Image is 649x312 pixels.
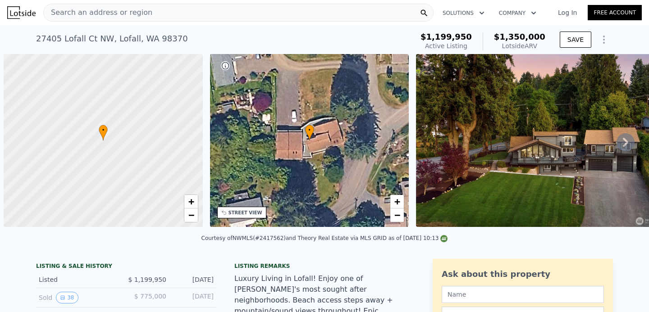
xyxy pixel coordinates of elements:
span: Search an address or region [44,7,152,18]
span: Active Listing [425,42,467,50]
span: $ 775,000 [134,293,166,300]
div: [DATE] [174,275,214,284]
span: − [394,209,400,221]
a: Log In [547,8,588,17]
span: $ 1,199,950 [128,276,166,283]
div: 27405 Lofall Ct NW , Lofall , WA 98370 [36,32,188,45]
a: Zoom in [390,195,404,208]
button: Show Options [595,31,613,49]
span: $1,350,000 [494,32,545,41]
a: Free Account [588,5,642,20]
div: STREET VIEW [229,209,262,216]
span: • [99,126,108,134]
button: Solutions [435,5,492,21]
div: • [305,125,314,140]
div: Listed [39,275,119,284]
span: • [305,126,314,134]
button: SAVE [560,32,591,48]
input: Name [442,286,604,303]
button: View historical data [56,292,78,303]
div: • [99,125,108,140]
div: Lotside ARV [494,41,545,50]
div: Ask about this property [442,268,604,280]
a: Zoom out [390,208,404,222]
a: Zoom out [184,208,198,222]
div: LISTING & SALE HISTORY [36,262,216,271]
span: − [188,209,194,221]
span: + [394,196,400,207]
div: Sold [39,292,119,303]
span: $1,199,950 [420,32,472,41]
img: NWMLS Logo [440,235,448,242]
a: Zoom in [184,195,198,208]
button: Company [492,5,544,21]
img: Lotside [7,6,36,19]
div: [DATE] [174,292,214,303]
div: Courtesy of NWMLS (#2417562) and Theory Real Estate via MLS GRID as of [DATE] 10:13 [201,235,448,241]
div: Listing remarks [234,262,415,270]
span: + [188,196,194,207]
